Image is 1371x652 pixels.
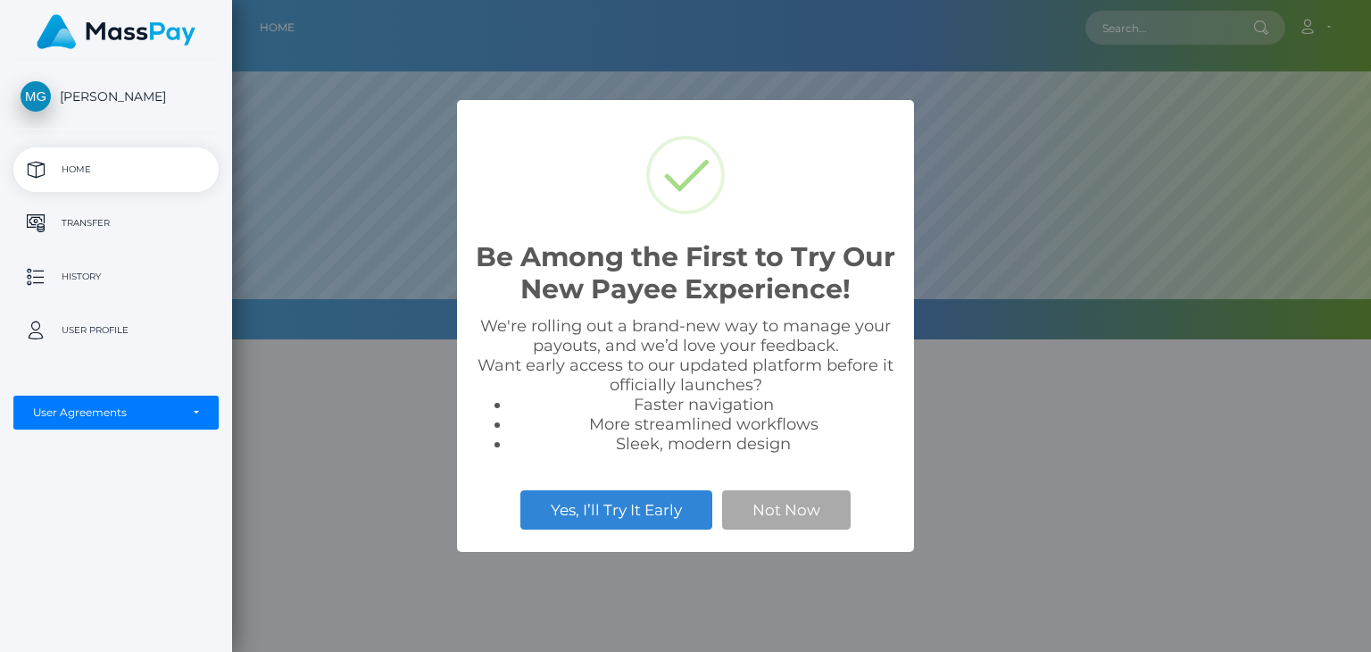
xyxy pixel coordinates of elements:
[37,14,195,49] img: MassPay
[21,210,212,237] p: Transfer
[511,434,896,454] li: Sleek, modern design
[21,317,212,344] p: User Profile
[21,263,212,290] p: History
[511,414,896,434] li: More streamlined workflows
[33,405,179,420] div: User Agreements
[13,396,219,430] button: User Agreements
[511,395,896,414] li: Faster navigation
[475,241,896,305] h2: Be Among the First to Try Our New Payee Experience!
[722,490,851,530] button: Not Now
[21,156,212,183] p: Home
[475,316,896,454] div: We're rolling out a brand-new way to manage your payouts, and we’d love your feedback. Want early...
[520,490,712,530] button: Yes, I’ll Try It Early
[13,88,219,104] span: [PERSON_NAME]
